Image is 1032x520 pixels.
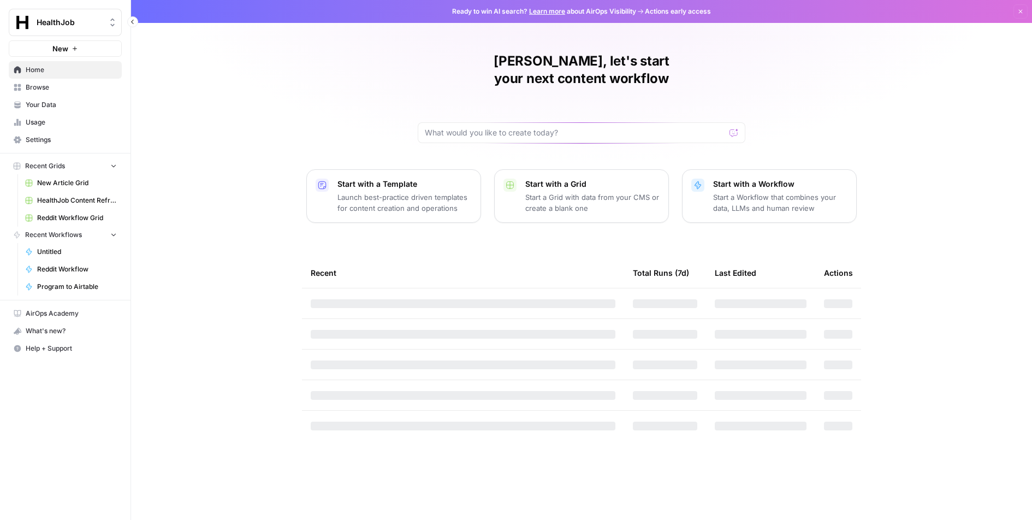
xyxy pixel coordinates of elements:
[13,13,32,32] img: HealthJob Logo
[26,65,117,75] span: Home
[9,61,122,79] a: Home
[25,161,65,171] span: Recent Grids
[9,40,122,57] button: New
[633,258,689,288] div: Total Runs (7d)
[9,227,122,243] button: Recent Workflows
[37,264,117,274] span: Reddit Workflow
[37,17,103,28] span: HealthJob
[37,213,117,223] span: Reddit Workflow Grid
[824,258,853,288] div: Actions
[306,169,481,223] button: Start with a TemplateLaunch best-practice driven templates for content creation and operations
[26,82,117,92] span: Browse
[452,7,636,16] span: Ready to win AI search? about AirOps Visibility
[9,114,122,131] a: Usage
[9,322,122,340] button: What's new?
[525,192,660,214] p: Start a Grid with data from your CMS or create a blank one
[9,340,122,357] button: Help + Support
[26,117,117,127] span: Usage
[26,100,117,110] span: Your Data
[26,344,117,353] span: Help + Support
[645,7,711,16] span: Actions early access
[9,323,121,339] div: What's new?
[9,158,122,174] button: Recent Grids
[525,179,660,190] p: Start with a Grid
[37,178,117,188] span: New Article Grid
[529,7,565,15] a: Learn more
[37,196,117,205] span: HealthJob Content Refresh Grid
[713,179,847,190] p: Start with a Workflow
[494,169,669,223] button: Start with a GridStart a Grid with data from your CMS or create a blank one
[311,258,615,288] div: Recent
[425,127,725,138] input: What would you like to create today?
[9,96,122,114] a: Your Data
[713,192,847,214] p: Start a Workflow that combines your data, LLMs and human review
[20,278,122,296] a: Program to Airtable
[418,52,745,87] h1: [PERSON_NAME], let's start your next content workflow
[37,247,117,257] span: Untitled
[337,179,472,190] p: Start with a Template
[20,209,122,227] a: Reddit Workflow Grid
[25,230,82,240] span: Recent Workflows
[20,192,122,209] a: HealthJob Content Refresh Grid
[9,131,122,149] a: Settings
[9,9,122,36] button: Workspace: HealthJob
[52,43,68,54] span: New
[26,309,117,318] span: AirOps Academy
[9,305,122,322] a: AirOps Academy
[20,174,122,192] a: New Article Grid
[337,192,472,214] p: Launch best-practice driven templates for content creation and operations
[20,261,122,278] a: Reddit Workflow
[20,243,122,261] a: Untitled
[715,258,756,288] div: Last Edited
[9,79,122,96] a: Browse
[26,135,117,145] span: Settings
[682,169,857,223] button: Start with a WorkflowStart a Workflow that combines your data, LLMs and human review
[37,282,117,292] span: Program to Airtable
